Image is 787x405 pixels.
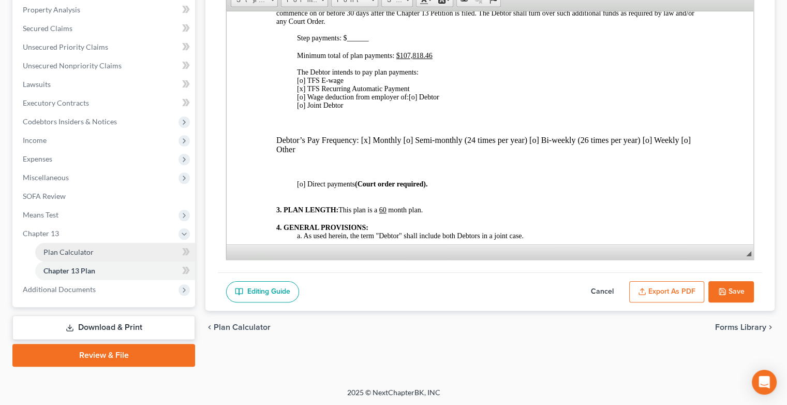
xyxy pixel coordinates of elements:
[227,11,753,244] iframe: Rich Text Editor, document-ckeditor
[715,323,766,331] span: Forms Library
[14,38,195,56] a: Unsecured Priority Claims
[14,187,195,206] a: SOFA Review
[70,65,183,90] span: [o] TFS E-wage [x] TFS Recurring Automatic Payment [o] Wage deduction from employer of:
[205,323,214,331] i: chevron_left
[43,248,94,256] span: Plan Calculator
[12,315,195,340] a: Download & Print
[70,169,203,177] span: [o] Direct payments
[14,1,195,19] a: Property Analysis
[23,192,66,200] span: SOFA Review
[23,229,59,238] span: Chapter 13
[708,281,754,303] button: Save
[752,370,777,395] div: Open Intercom Messenger
[23,210,58,219] span: Means Test
[715,323,775,331] button: Forms Library chevron_right
[70,40,206,48] span: Minimum total of plan payments:
[23,285,96,294] span: Additional Documents
[205,323,271,331] button: chevron_left Plan Calculator
[226,281,299,303] a: Editing Guide
[50,195,112,202] strong: 3. PLAN LENGTH:
[35,243,195,262] a: Plan Calculator
[23,61,122,70] span: Unsecured Nonpriority Claims
[14,94,195,112] a: Executory Contracts
[23,154,52,163] span: Expenses
[50,195,196,202] span: This plan is a month plan.
[23,136,47,144] span: Income
[629,281,704,303] button: Export as PDF
[70,82,213,98] span: [o] Debtor [o] Joint Debtor
[70,221,297,228] span: a. As used herein, the term "Debtor" shall include both Debtors in a joint case.
[214,323,271,331] span: Plan Calculator
[23,24,72,33] span: Secured Claims
[120,23,142,31] span: ______
[14,19,195,38] a: Secured Claims
[580,281,625,303] button: Cancel
[50,124,477,143] p: Debtor’s Pay Frequency: [x] Monthly [o] Semi-monthly (24 times per year) [o] Bi-weekly (26 times ...
[746,251,751,256] span: Resize
[43,266,95,275] span: Chapter 13 Plan
[14,56,195,75] a: Unsecured Nonpriority Claims
[70,57,192,65] span: The Debtor intends to pay plan payments:
[35,262,195,280] a: Chapter 13 Plan
[128,169,201,177] strong: (Court order required).
[153,195,160,202] u: 60
[23,98,89,107] span: Executory Contracts
[23,42,108,51] span: Unsecured Priority Claims
[14,75,195,94] a: Lawsuits
[23,5,80,14] span: Property Analysis
[170,40,206,48] u: $107,818.46
[23,173,69,182] span: Miscellaneous
[766,323,775,331] i: chevron_right
[50,212,142,220] strong: 4. GENERAL PROVISIONS:
[70,23,142,31] span: Step payments: $
[12,344,195,367] a: Review & File
[23,117,117,126] span: Codebtors Insiders & Notices
[23,80,51,89] span: Lawsuits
